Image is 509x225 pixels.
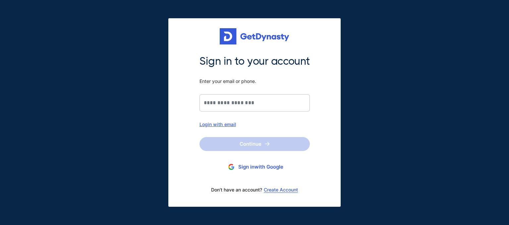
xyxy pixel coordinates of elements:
[199,183,310,197] div: Don’t have an account?
[199,78,310,84] span: Enter your email or phone.
[199,54,310,68] span: Sign in to your account
[220,28,289,45] img: Get started for free with Dynasty Trust Company
[199,121,310,127] div: Login with email
[264,187,298,192] a: Create Account
[199,161,310,173] button: Sign inwith Google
